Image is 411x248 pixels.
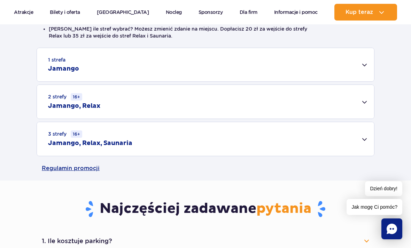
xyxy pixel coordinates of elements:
span: Dzień dobry! [365,181,402,196]
span: Jak mogę Ci pomóc? [347,199,402,215]
button: Kup teraz [334,4,397,21]
span: pytania [256,200,311,217]
h2: Jamango [48,65,79,73]
a: Atrakcje [14,4,33,21]
a: Sponsorzy [199,4,223,21]
h3: Najczęściej zadawane [42,200,369,218]
small: 1 strefa [48,56,65,63]
h2: Jamango, Relax [48,102,100,110]
div: Chat [381,218,402,239]
small: 16+ [71,93,82,101]
small: 2 strefy [48,93,82,101]
a: [GEOGRAPHIC_DATA] [97,4,149,21]
small: 3 strefy [48,130,82,138]
a: Dla firm [240,4,257,21]
small: 16+ [71,130,82,138]
span: Kup teraz [346,9,373,15]
li: [PERSON_NAME] ile stref wybrać? Możesz zmienić zdanie na miejscu. Dopłacisz 20 zł za wejście do s... [49,25,362,39]
a: Informacje i pomoc [274,4,318,21]
a: Bilety i oferta [50,4,80,21]
a: Nocleg [166,4,182,21]
a: Regulamin promocji [42,156,369,181]
h2: Jamango, Relax, Saunaria [48,139,132,147]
